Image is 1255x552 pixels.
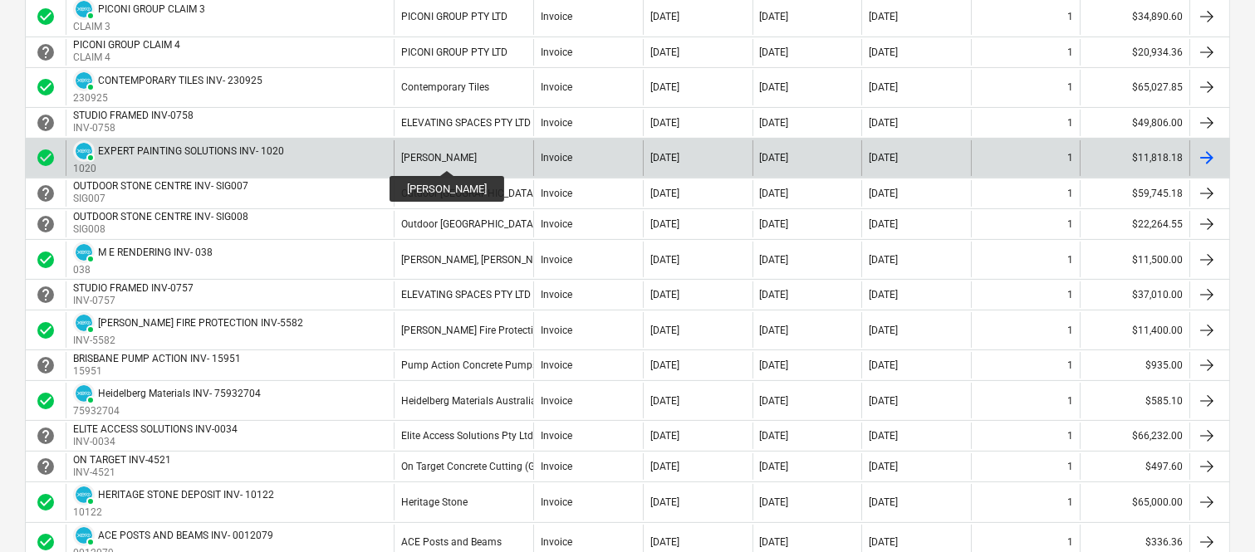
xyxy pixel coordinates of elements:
[650,325,679,336] div: [DATE]
[650,11,679,22] div: [DATE]
[73,91,262,105] p: 230925
[73,263,213,277] p: 038
[36,285,56,305] span: help
[869,430,898,442] div: [DATE]
[36,391,56,411] div: Invoice was approved
[36,391,56,411] span: check_circle
[401,395,572,407] div: Heidelberg Materials Australia Pty LTD
[401,46,507,58] div: PICONI GROUP PTY LTD
[541,218,572,230] div: Invoice
[73,110,194,121] div: STUDIO FRAMED INV-0758
[1080,180,1189,207] div: $59,745.18
[1067,117,1073,129] div: 1
[760,395,789,407] div: [DATE]
[1172,472,1255,552] div: Chat Widget
[650,218,679,230] div: [DATE]
[1080,423,1189,449] div: $66,232.00
[36,42,56,62] div: Invoice is waiting for an approval
[1080,312,1189,348] div: $11,400.00
[1067,359,1073,371] div: 1
[760,461,789,472] div: [DATE]
[73,211,248,222] div: OUTDOOR STONE CENTRE INV- SIG008
[541,117,572,129] div: Invoice
[98,489,274,501] div: HERITAGE STONE DEPOSIT INV- 10122
[73,435,241,449] p: INV-0034
[36,183,56,203] div: Invoice is waiting for an approval
[1080,110,1189,136] div: $49,806.00
[760,289,789,300] div: [DATE]
[73,140,95,162] div: Invoice has been synced with Xero and its status is currently PAID
[401,81,489,93] div: Contemporary Tiles
[541,11,572,22] div: Invoice
[36,320,56,340] span: check_circle
[73,334,303,348] p: INV-5582
[36,320,56,340] div: Invoice was approved
[36,7,56,27] div: Invoice was approved
[401,325,579,336] div: [PERSON_NAME] Fire Protection Pty Ltd
[650,254,679,266] div: [DATE]
[1080,242,1189,277] div: $11,500.00
[401,152,477,164] div: [PERSON_NAME]
[760,359,789,371] div: [DATE]
[541,536,572,548] div: Invoice
[98,530,273,541] div: ACE POSTS AND BEAMS INV- 0012079
[36,492,56,512] div: Invoice was approved
[76,143,92,159] img: xero.svg
[73,364,244,379] p: 15951
[36,532,56,552] div: Invoice was approved
[1080,453,1189,480] div: $497.60
[73,525,95,546] div: Invoice has been synced with Xero and its status is currently PAID
[76,244,92,261] img: xero.svg
[36,42,56,62] span: help
[401,430,561,442] div: Elite Access Solutions Pty Ltd (GST)
[36,355,56,375] span: help
[869,254,898,266] div: [DATE]
[36,7,56,27] span: check_circle
[73,454,171,466] div: ON TARGET INV-4521
[1080,140,1189,176] div: $11,818.18
[36,492,56,512] span: check_circle
[1067,430,1073,442] div: 1
[401,254,745,266] div: [PERSON_NAME], [PERSON_NAME] [PERSON_NAME]/M&E Rendering Services
[36,113,56,133] div: Invoice is waiting for an approval
[1080,39,1189,66] div: $20,934.36
[36,285,56,305] div: Invoice is waiting for an approval
[98,75,262,86] div: CONTEMPORARY TILES INV- 230925
[1067,152,1073,164] div: 1
[36,250,56,270] span: check_circle
[541,496,572,508] div: Invoice
[650,117,679,129] div: [DATE]
[73,282,194,294] div: STUDIO FRAMED INV-0757
[869,395,898,407] div: [DATE]
[36,148,56,168] div: Invoice was approved
[1080,281,1189,308] div: $37,010.00
[1080,211,1189,237] div: $22,264.55
[36,214,56,234] span: help
[36,77,56,97] div: Invoice was approved
[36,148,56,168] span: check_circle
[541,46,572,58] div: Invoice
[73,51,184,65] p: CLAIM 4
[1067,325,1073,336] div: 1
[650,188,679,199] div: [DATE]
[869,188,898,199] div: [DATE]
[76,1,92,17] img: xero.svg
[73,484,95,506] div: Invoice has been synced with Xero and its status is currently PAID
[36,355,56,375] div: Invoice is waiting for an approval
[1080,383,1189,418] div: $585.10
[1067,496,1073,508] div: 1
[76,315,92,331] img: xero.svg
[401,188,536,199] div: Outdoor [GEOGRAPHIC_DATA]
[98,317,303,329] div: [PERSON_NAME] FIRE PROTECTION INV-5582
[760,254,789,266] div: [DATE]
[541,325,572,336] div: Invoice
[76,486,92,503] img: xero.svg
[73,404,261,418] p: 75932704
[869,496,898,508] div: [DATE]
[650,536,679,548] div: [DATE]
[760,117,789,129] div: [DATE]
[1080,70,1189,105] div: $65,027.85
[869,461,898,472] div: [DATE]
[73,70,95,91] div: Invoice has been synced with Xero and its status is currently PAID
[541,461,572,472] div: Invoice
